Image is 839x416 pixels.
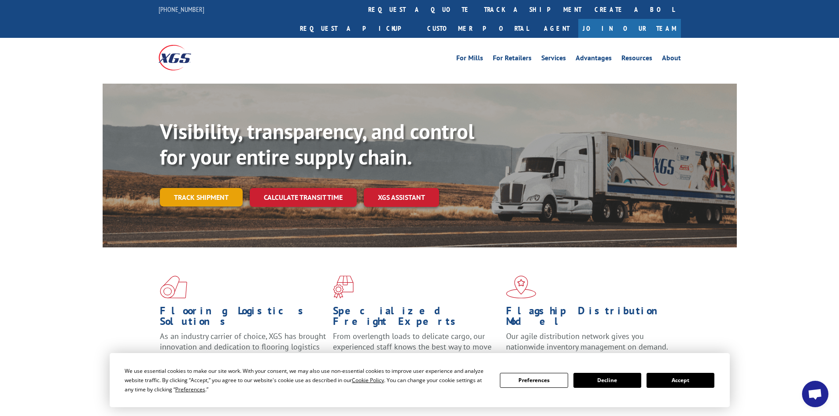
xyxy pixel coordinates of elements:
b: Visibility, transparency, and control for your entire supply chain. [160,118,474,170]
img: xgs-icon-focused-on-flooring-red [333,276,354,298]
h1: Flooring Logistics Solutions [160,306,326,331]
a: For Retailers [493,55,532,64]
button: Preferences [500,373,568,388]
button: Accept [647,373,714,388]
a: [PHONE_NUMBER] [159,5,204,14]
span: As an industry carrier of choice, XGS has brought innovation and dedication to flooring logistics... [160,331,326,362]
span: Our agile distribution network gives you nationwide inventory management on demand. [506,331,668,352]
img: xgs-icon-total-supply-chain-intelligence-red [160,276,187,298]
a: Calculate transit time [250,188,357,207]
a: For Mills [456,55,483,64]
a: About [662,55,681,64]
div: Cookie Consent Prompt [110,353,730,407]
span: Preferences [175,386,205,393]
a: Request a pickup [293,19,421,38]
div: We use essential cookies to make our site work. With your consent, we may also use non-essential ... [125,366,489,394]
a: Track shipment [160,188,243,206]
a: Agent [535,19,578,38]
a: Customer Portal [421,19,535,38]
a: XGS ASSISTANT [364,188,439,207]
h1: Flagship Distribution Model [506,306,673,331]
a: Advantages [576,55,612,64]
div: Open chat [802,381,828,407]
p: From overlength loads to delicate cargo, our experienced staff knows the best way to move your fr... [333,331,499,370]
a: Resources [621,55,652,64]
span: Cookie Policy [352,376,384,384]
button: Decline [573,373,641,388]
h1: Specialized Freight Experts [333,306,499,331]
a: Services [541,55,566,64]
a: Join Our Team [578,19,681,38]
img: xgs-icon-flagship-distribution-model-red [506,276,536,298]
